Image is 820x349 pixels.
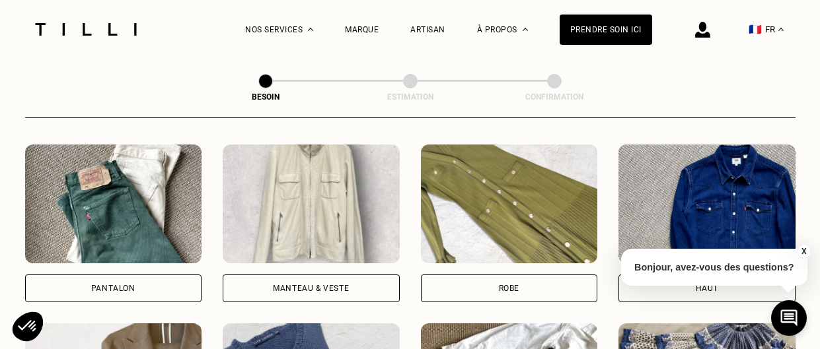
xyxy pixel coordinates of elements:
img: Menu déroulant [308,28,313,31]
div: Confirmation [488,92,620,102]
img: Tilli retouche votre Haut [618,144,796,263]
img: menu déroulant [778,28,784,31]
img: Menu déroulant à propos [523,28,528,31]
p: Bonjour, avez-vous des questions? [621,249,807,286]
img: icône connexion [695,22,710,38]
img: Tilli retouche votre Manteau & Veste [223,144,400,263]
a: Artisan [410,25,445,34]
a: Prendre soin ici [560,15,652,45]
button: X [797,244,810,259]
span: 🇫🇷 [749,23,762,36]
div: Robe [499,284,519,292]
div: Pantalon [91,284,135,292]
img: Tilli retouche votre Robe [421,144,598,263]
img: Tilli retouche votre Pantalon [25,144,202,263]
div: Estimation [344,92,476,102]
img: Logo du service de couturière Tilli [30,23,141,36]
a: Marque [345,25,379,34]
div: Manteau & Veste [273,284,349,292]
div: Besoin [200,92,332,102]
